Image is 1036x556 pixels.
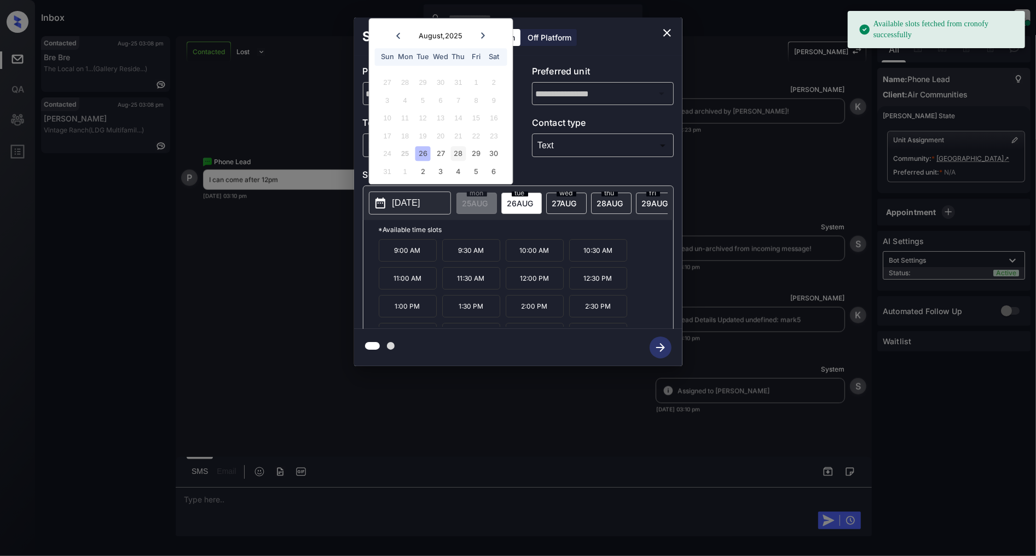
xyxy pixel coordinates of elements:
div: Choose Friday, September 5th, 2025 [469,164,484,179]
div: Text [535,136,671,154]
p: Contact type [532,116,674,134]
span: tue [512,190,528,196]
div: Not available Monday, August 11th, 2025 [398,111,413,126]
div: Not available Sunday, August 3rd, 2025 [380,93,395,108]
div: Not available Sunday, July 27th, 2025 [380,76,395,90]
div: Not available Thursday, July 31st, 2025 [451,76,466,90]
div: Choose Saturday, August 30th, 2025 [487,147,501,161]
p: 10:30 AM [569,239,627,262]
p: 10:00 AM [506,239,564,262]
div: date-select [546,193,587,214]
span: thu [601,190,618,196]
div: Choose Tuesday, September 2nd, 2025 [415,164,430,179]
div: date-select [501,193,542,214]
div: Not available Friday, August 15th, 2025 [469,111,484,126]
p: 2:00 PM [506,295,564,317]
p: 3:00 PM [379,323,437,345]
div: Not available Tuesday, August 12th, 2025 [415,111,430,126]
div: Not available Wednesday, August 13th, 2025 [433,111,448,126]
p: [DATE] [392,196,420,210]
div: Not available Sunday, August 17th, 2025 [380,129,395,143]
div: Not available Thursday, August 21st, 2025 [451,129,466,143]
p: 4:00 PM [506,323,564,345]
div: Not available Sunday, August 31st, 2025 [380,164,395,179]
div: Not available Sunday, August 10th, 2025 [380,111,395,126]
div: Choose Saturday, September 6th, 2025 [487,164,501,179]
button: close [656,22,678,44]
p: 11:00 AM [379,267,437,289]
div: Choose Thursday, August 28th, 2025 [451,147,466,161]
p: Preferred unit [532,65,674,82]
div: Sat [487,50,501,65]
div: Available slots fetched from cronofy successfully [859,14,1016,45]
div: Not available Monday, September 1st, 2025 [398,164,413,179]
div: Not available Tuesday, August 5th, 2025 [415,93,430,108]
p: 9:30 AM [442,239,500,262]
div: In Person [366,136,502,154]
div: Thu [451,50,466,65]
p: 12:30 PM [569,267,627,289]
p: 3:30 PM [442,323,500,345]
div: Sun [380,50,395,65]
div: Not available Thursday, August 14th, 2025 [451,111,466,126]
button: [DATE] [369,192,451,215]
div: Not available Sunday, August 24th, 2025 [380,147,395,161]
div: Tue [415,50,430,65]
div: Not available Monday, July 28th, 2025 [398,76,413,90]
div: Choose Friday, August 29th, 2025 [469,147,484,161]
div: Not available Monday, August 18th, 2025 [398,129,413,143]
div: Not available Thursday, August 7th, 2025 [451,93,466,108]
div: date-select [591,193,632,214]
div: month 2025-08 [373,74,509,181]
span: 27 AUG [552,199,577,208]
p: Preferred community [363,65,505,82]
div: Not available Tuesday, August 19th, 2025 [415,129,430,143]
span: wed [557,190,576,196]
div: Not available Wednesday, July 30th, 2025 [433,76,448,90]
div: Not available Saturday, August 23rd, 2025 [487,129,501,143]
div: Fri [469,50,484,65]
div: Not available Saturday, August 9th, 2025 [487,93,501,108]
p: 1:30 PM [442,295,500,317]
h2: Schedule Tour [354,18,466,56]
div: Not available Saturday, August 16th, 2025 [487,111,501,126]
div: Not available Monday, August 25th, 2025 [398,147,413,161]
div: Choose Thursday, September 4th, 2025 [451,164,466,179]
div: date-select [636,193,676,214]
div: Not available Tuesday, July 29th, 2025 [415,76,430,90]
div: Not available Friday, August 8th, 2025 [469,93,484,108]
p: 1:00 PM [379,295,437,317]
div: Not available Wednesday, August 6th, 2025 [433,93,448,108]
div: Choose Wednesday, September 3rd, 2025 [433,164,448,179]
span: fri [646,190,660,196]
div: Mon [398,50,413,65]
div: Not available Friday, August 22nd, 2025 [469,129,484,143]
p: 4:30 PM [569,323,627,345]
div: Not available Saturday, August 2nd, 2025 [487,76,501,90]
span: 28 AUG [597,199,623,208]
div: Wed [433,50,448,65]
div: Not available Wednesday, August 20th, 2025 [433,129,448,143]
p: 11:30 AM [442,267,500,289]
div: Off Platform [522,29,577,46]
p: Tour type [363,116,505,134]
p: *Available time slots [379,220,673,239]
div: Not available Monday, August 4th, 2025 [398,93,413,108]
p: 12:00 PM [506,267,564,289]
p: 2:30 PM [569,295,627,317]
div: Not available Friday, August 1st, 2025 [469,76,484,90]
div: Choose Tuesday, August 26th, 2025 [415,147,430,161]
span: 29 AUG [642,199,668,208]
div: Choose Wednesday, August 27th, 2025 [433,147,448,161]
p: Select slot [363,168,674,186]
span: 26 AUG [507,199,534,208]
p: 9:00 AM [379,239,437,262]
